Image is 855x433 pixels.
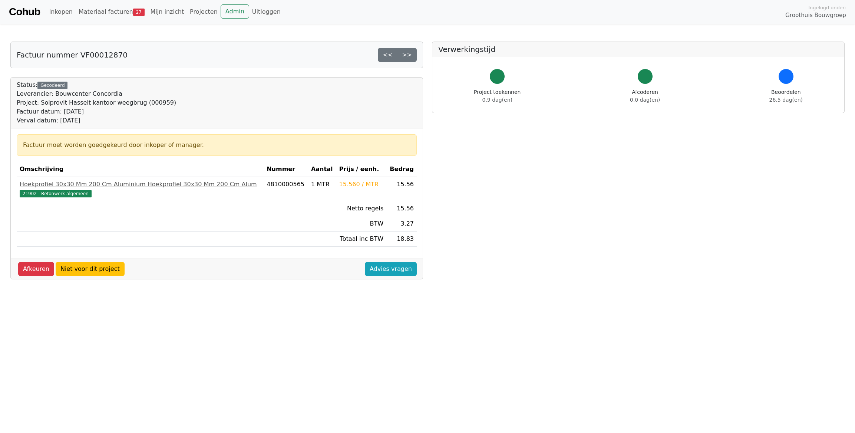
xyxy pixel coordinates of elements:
div: Project: Solprovit Hasselt kantoor weegbrug (000959) [17,98,176,107]
td: Netto regels [336,201,386,216]
span: 21902 - Betonwerk algemeen [20,190,92,197]
th: Omschrijving [17,162,264,177]
div: Verval datum: [DATE] [17,116,176,125]
a: Cohub [9,3,40,21]
a: Afkeuren [18,262,54,276]
span: 0.0 dag(en) [630,97,660,103]
td: 15.56 [386,177,417,201]
td: 4810000565 [264,177,308,201]
td: 15.56 [386,201,417,216]
a: >> [397,48,417,62]
div: 1 MTR [311,180,333,189]
h5: Verwerkingstijd [438,45,838,54]
div: Afcoderen [630,88,660,104]
a: Niet voor dit project [56,262,125,276]
div: Leverancier: Bouwcenter Concordia [17,89,176,98]
div: Beoordelen [769,88,803,104]
th: Aantal [308,162,336,177]
td: Totaal inc BTW [336,232,386,247]
th: Bedrag [386,162,417,177]
div: 15.560 / MTR [339,180,383,189]
div: Hoekprofiel 30x30 Mm 200 Cm Aluminium Hoekprofiel 30x30 Mm 200 Cm Alum [20,180,261,189]
td: BTW [336,216,386,232]
div: Gecodeerd [37,82,67,89]
td: 18.83 [386,232,417,247]
span: 27 [133,9,145,16]
span: 26.5 dag(en) [769,97,803,103]
a: Hoekprofiel 30x30 Mm 200 Cm Aluminium Hoekprofiel 30x30 Mm 200 Cm Alum21902 - Betonwerk algemeen [20,180,261,198]
a: Projecten [187,4,221,19]
a: Inkopen [46,4,75,19]
a: << [378,48,397,62]
div: Factuur datum: [DATE] [17,107,176,116]
a: Mijn inzicht [148,4,187,19]
div: Project toekennen [474,88,521,104]
a: Uitloggen [249,4,284,19]
th: Prijs / eenh. [336,162,386,177]
td: 3.27 [386,216,417,232]
span: Groothuis Bouwgroep [785,11,846,20]
th: Nummer [264,162,308,177]
a: Advies vragen [365,262,417,276]
span: Ingelogd onder: [808,4,846,11]
a: Admin [221,4,249,19]
span: 0.9 dag(en) [482,97,512,103]
div: Status: [17,81,176,125]
a: Materiaal facturen27 [76,4,148,19]
div: Factuur moet worden goedgekeurd door inkoper of manager. [23,141,410,150]
h5: Factuur nummer VF00012870 [17,50,128,59]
